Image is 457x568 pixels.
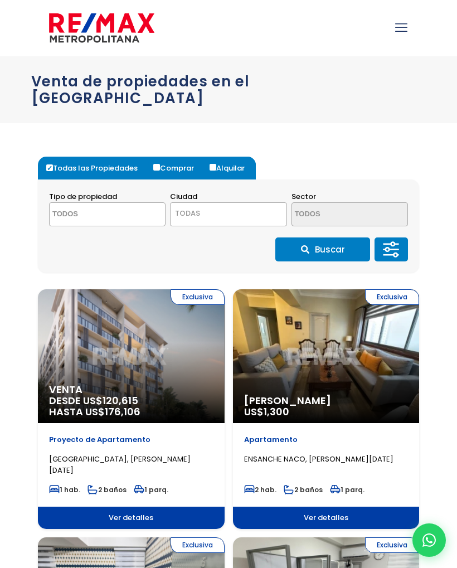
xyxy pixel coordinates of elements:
[170,191,197,202] span: Ciudad
[38,289,225,529] a: Exclusiva Venta DESDE US$120,615 HASTA US$176,106 Proyecto de Apartamento [GEOGRAPHIC_DATA], [PER...
[210,164,216,171] input: Alquilar
[284,485,323,494] span: 2 baños
[87,485,127,494] span: 2 baños
[50,203,144,227] textarea: Search
[244,454,393,464] span: ENSANCHE NACO, [PERSON_NAME][DATE]
[38,507,225,529] span: Ver detalles
[49,485,80,494] span: 1 hab.
[244,395,409,406] span: [PERSON_NAME]
[170,202,286,226] span: TODAS
[365,537,419,553] span: Exclusiva
[264,405,289,419] span: 1,300
[365,289,419,305] span: Exclusiva
[49,434,213,445] p: Proyecto de Apartamento
[46,164,53,171] input: Todas las Propiedades
[233,289,420,529] a: Exclusiva [PERSON_NAME] US$1,300 Apartamento ENSANCHE NACO, [PERSON_NAME][DATE] 2 hab. 2 baños 1 ...
[49,454,191,475] span: [GEOGRAPHIC_DATA], [PERSON_NAME][DATE]
[49,395,213,417] span: DESDE US$
[134,485,168,494] span: 1 parq.
[244,434,409,445] p: Apartamento
[292,203,387,227] textarea: Search
[175,208,200,219] span: TODAS
[330,485,364,494] span: 1 parq.
[150,157,205,179] label: Comprar
[105,405,140,419] span: 176,106
[233,507,420,529] span: Ver detalles
[153,164,160,171] input: Comprar
[291,191,316,202] span: Sector
[207,157,256,179] label: Alquilar
[103,394,138,407] span: 120,615
[171,289,225,305] span: Exclusiva
[49,384,213,395] span: Venta
[244,485,276,494] span: 2 hab.
[49,11,154,45] img: remax-metropolitana-logo
[275,237,370,261] button: Buscar
[49,406,213,417] span: HASTA US$
[49,191,117,202] span: Tipo de propiedad
[171,537,225,553] span: Exclusiva
[244,405,289,419] span: US$
[392,18,411,37] a: mobile menu
[31,73,426,106] h1: Venta de propiedades en el [GEOGRAPHIC_DATA]
[43,157,149,179] label: Todas las Propiedades
[171,206,286,221] span: TODAS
